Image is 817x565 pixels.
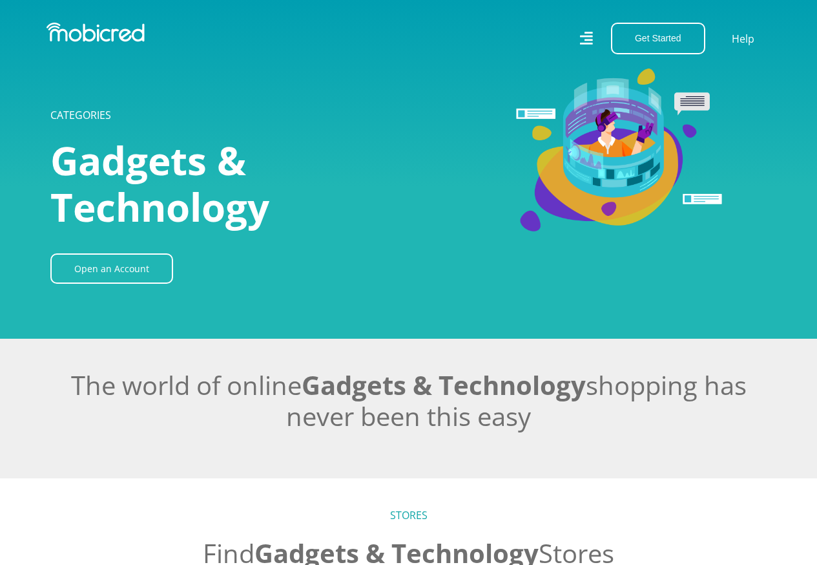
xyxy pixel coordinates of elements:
a: CATEGORIES [50,108,111,122]
a: Open an Account [50,253,173,284]
img: Mobicred [47,23,145,42]
h5: STORES [50,509,767,522]
span: Gadgets & Technology [50,134,269,233]
button: Get Started [611,23,705,54]
a: Help [731,30,755,47]
img: Gadgets & Technology [357,63,767,240]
